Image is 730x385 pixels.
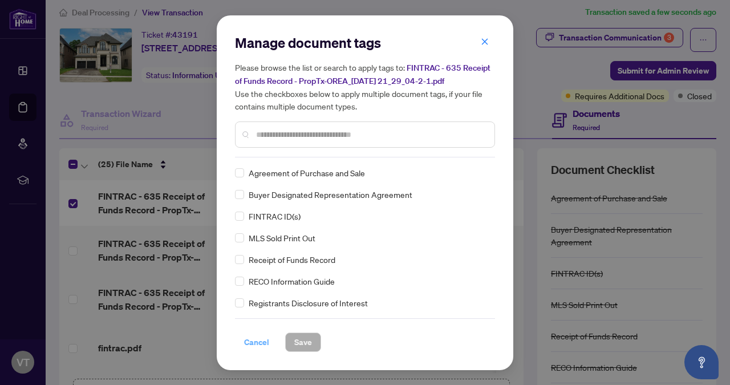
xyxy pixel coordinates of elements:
span: Buyer Designated Representation Agreement [249,188,412,201]
span: FINTRAC - 635 Receipt of Funds Record - PropTx-OREA_[DATE] 21_29_04-2-1.pdf [235,63,490,86]
span: FINTRAC ID(s) [249,210,301,222]
button: Save [285,333,321,352]
span: close [481,38,489,46]
span: Receipt of Funds Record [249,253,335,266]
span: Agreement of Purchase and Sale [249,167,365,179]
span: Cancel [244,333,269,351]
span: RECO Information Guide [249,275,335,287]
button: Cancel [235,333,278,352]
h5: Please browse the list or search to apply tags to: Use the checkboxes below to apply multiple doc... [235,61,495,112]
button: Open asap [684,345,719,379]
h2: Manage document tags [235,34,495,52]
span: Registrants Disclosure of Interest [249,297,368,309]
span: MLS Sold Print Out [249,232,315,244]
